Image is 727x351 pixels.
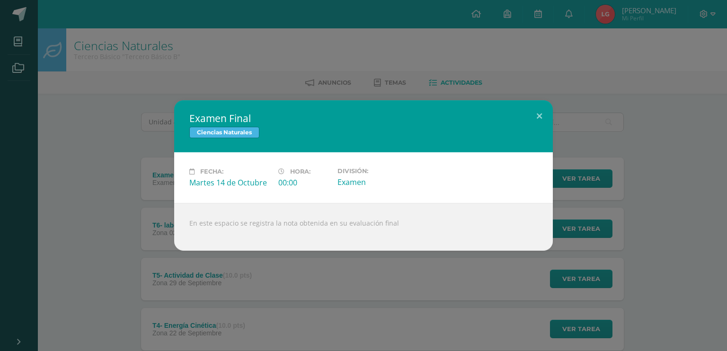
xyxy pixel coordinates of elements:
span: Fecha: [200,168,223,175]
div: 00:00 [278,177,330,188]
div: Martes 14 de Octubre [189,177,271,188]
button: Close (Esc) [526,100,553,132]
span: Ciencias Naturales [189,127,259,138]
div: En este espacio se registra la nota obtenida en su evaluación final [174,203,553,251]
span: Hora: [290,168,310,175]
h2: Examen Final [189,112,538,125]
div: Examen [337,177,419,187]
label: División: [337,167,419,175]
